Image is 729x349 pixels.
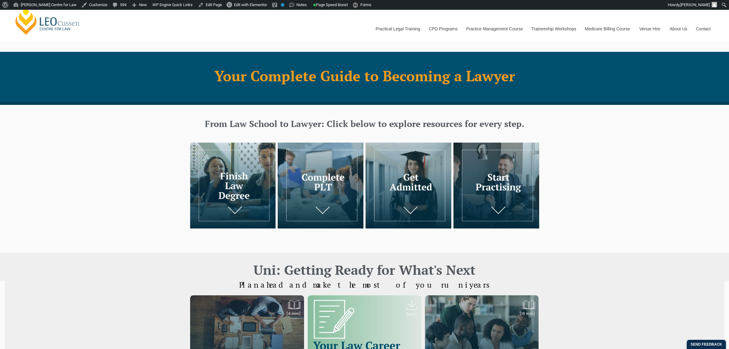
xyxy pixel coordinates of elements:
iframe: LiveChat chat widget [591,191,714,334]
a: Venue Hire [635,16,665,42]
a: Practical Legal Training [371,16,424,42]
a: About Us [665,16,691,42]
a: Traineeship Workshops [527,16,580,42]
span: Edit with Elementor [234,2,267,7]
span: uni [444,280,469,290]
span: Plan [239,280,490,290]
a: Medicare Billing Course [580,16,635,42]
a: CPD Programs [424,16,461,42]
a: Practice Management Course [462,16,527,42]
span: [PERSON_NAME] [680,2,710,7]
span: years [469,280,490,290]
a: [PERSON_NAME] Centre for Law [14,7,81,36]
a: Contact [691,16,715,42]
h2: Uni: Getting Ready for What's Next [190,262,539,278]
div: No index [281,3,284,7]
h1: Your Complete Guide to Becoming a Lawyer [193,68,536,83]
h3: From Law School to Lawyer: Click below to explore resources for every step. [192,116,537,131]
span: ahead and make the most of your [261,280,444,290]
